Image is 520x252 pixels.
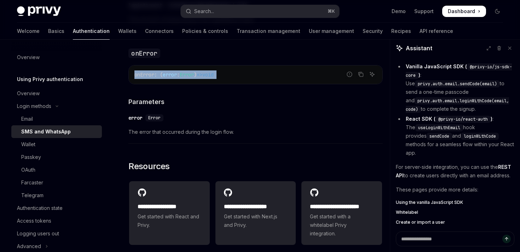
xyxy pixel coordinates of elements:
[118,23,137,40] a: Wallets
[464,133,496,139] span: loginWithCode
[492,6,503,17] button: Toggle dark mode
[128,48,160,58] code: onError
[418,125,460,131] span: useLoginWithEmail
[396,185,514,194] p: These pages provide more details:
[73,23,110,40] a: Authentication
[11,138,102,151] a: Wallet
[310,212,374,238] span: Get started with a whitelabel Privy integration.
[406,63,512,78] strong: Vanilla JavaScript SDK ( )
[11,113,102,125] a: Email
[17,242,41,251] div: Advanced
[418,81,497,87] span: privy.auth.email.sendCode(email)
[396,210,418,215] span: Whitelabel
[17,204,63,212] div: Authentication state
[11,151,102,164] a: Passkey
[128,161,170,172] span: Resources
[396,62,514,113] li: : Use to send a one-time passcode and to complete the signup.
[154,71,163,78] span: : (
[21,140,35,149] div: Wallet
[17,89,40,98] div: Overview
[202,71,214,78] span: void
[11,51,102,64] a: Overview
[502,235,511,243] button: Send message
[406,116,492,122] strong: React SDK ( )
[17,75,83,84] h5: Using Privy authentication
[345,70,354,79] button: Report incorrect code
[396,115,514,157] li: : The hook provides and methods for a seamless flow within your React app.
[363,23,383,40] a: Security
[11,87,102,100] a: Overview
[438,116,488,122] span: @privy-io/react-auth
[21,191,44,200] div: Telegram
[17,217,51,225] div: Access tokens
[396,219,514,225] a: Create or import a user
[442,6,486,17] a: Dashboard
[11,100,102,113] button: Toggle Login methods section
[396,231,514,246] textarea: Ask a question...
[21,178,43,187] div: Farcaster
[406,44,432,52] span: Assistant
[194,71,197,78] span: )
[396,163,514,180] p: For server-side integration, you can use the to create users directly with an email address.
[448,8,475,15] span: Dashboard
[11,189,102,202] a: Telegram
[197,71,202,78] span: =>
[11,164,102,176] a: OAuth
[180,71,194,78] span: Error
[406,64,512,78] span: @privy-io/js-sdk-core
[11,125,102,138] a: SMS and WhatsApp
[182,23,228,40] a: Policies & controls
[48,23,64,40] a: Basics
[138,212,201,229] span: Get started with React and Privy.
[21,127,71,136] div: SMS and WhatsApp
[17,53,40,62] div: Overview
[11,202,102,214] a: Authentication state
[429,133,449,139] span: sendCode
[392,8,406,15] a: Demo
[309,23,354,40] a: User management
[194,7,214,16] div: Search...
[391,23,411,40] a: Recipes
[17,102,51,110] div: Login methods
[128,97,164,107] span: Parameters
[11,227,102,240] a: Logging users out
[406,98,509,112] span: privy.auth.email.loginWithCode(email, code)
[396,210,514,215] a: Whitelabel
[11,214,102,227] a: Access tokens
[396,164,511,178] strong: REST API
[21,166,35,174] div: OAuth
[134,71,154,78] span: onError
[396,200,514,205] a: Using the vanilla JavaScript SDK
[163,71,177,78] span: error
[128,114,143,121] div: error
[128,128,383,136] span: The error that occurred during the login flow.
[224,212,288,229] span: Get started with Next.js and Privy.
[237,23,300,40] a: Transaction management
[396,219,445,225] span: Create or import a user
[148,115,161,121] span: Error
[368,70,377,79] button: Ask AI
[21,115,33,123] div: Email
[356,70,365,79] button: Copy the contents from the code block
[420,23,453,40] a: API reference
[17,229,59,238] div: Logging users out
[21,153,41,161] div: Passkey
[11,176,102,189] a: Farcaster
[396,200,463,205] span: Using the vanilla JavaScript SDK
[17,6,61,16] img: dark logo
[17,23,40,40] a: Welcome
[145,23,174,40] a: Connectors
[181,5,339,18] button: Open search
[328,8,335,14] span: ⌘ K
[177,71,180,78] span: :
[414,8,434,15] a: Support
